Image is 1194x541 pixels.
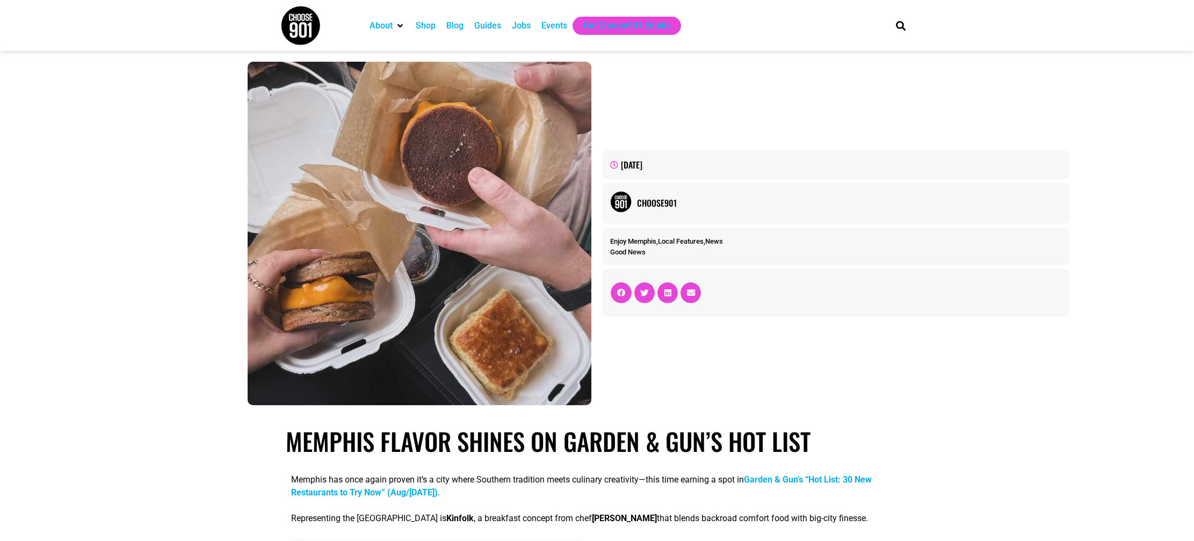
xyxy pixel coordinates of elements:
div: Share on email [681,282,701,303]
a: Blog [446,19,464,32]
a: Enjoy Memphis [610,237,656,245]
strong: Kinfolk [446,513,474,523]
a: News [705,237,723,245]
div: Share on facebook [611,282,631,303]
div: About [364,17,410,35]
strong: [PERSON_NAME] [592,513,657,523]
p: Memphis has once again proven it’s a city where Southern tradition meets culinary creativity—this... [291,473,903,499]
div: Search [892,17,909,34]
a: Choose901 [637,196,1061,209]
h1: Memphis Flavor Shines on Garden & Gun’s Hot List [286,427,909,456]
a: Get Choose901 Emails [583,19,670,32]
p: Representing the [GEOGRAPHIC_DATA] is , a breakfast concept from chef that blends backroad comfor... [291,512,903,525]
a: Shop [416,19,436,32]
img: Two people hold breakfast sandwiches with melted cheese in takeout containers from Kinfolk Memphi... [248,62,591,405]
a: Good News [610,248,646,256]
div: Share on linkedin [657,282,678,303]
span: , , [610,237,723,245]
a: Jobs [512,19,531,32]
a: Local Features [658,237,704,245]
nav: Main nav [364,17,878,35]
a: Guides [474,19,501,32]
a: Events [541,19,567,32]
time: [DATE] [621,158,642,171]
img: Picture of Choose901 [610,191,632,213]
a: About [370,19,393,32]
div: Share on twitter [634,282,655,303]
